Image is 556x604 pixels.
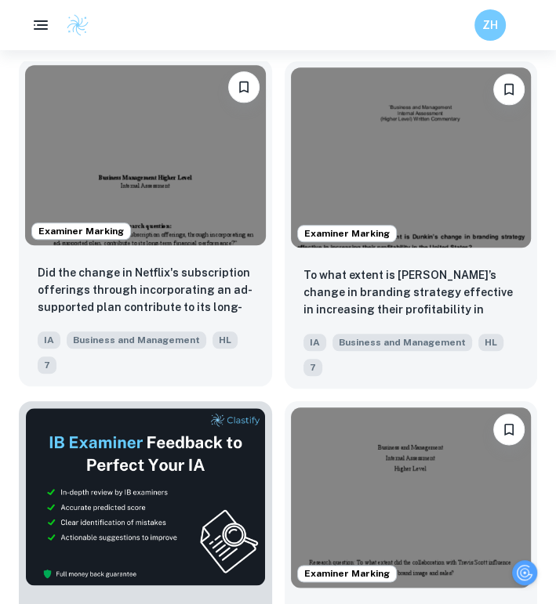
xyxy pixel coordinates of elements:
img: Clastify logo [66,13,89,37]
span: IA [303,334,326,351]
button: Bookmark [493,74,525,105]
a: Clastify logo [56,13,89,37]
img: Business and Management IA example thumbnail: To what extent did the collaboration wit [291,407,532,588]
button: Bookmark [493,414,525,445]
span: Examiner Marking [298,226,396,241]
span: 7 [38,356,56,374]
img: Business and Management IA example thumbnail: To what extent is Dunkin’s change in bra [291,67,532,248]
span: Examiner Marking [298,566,396,580]
span: Business and Management [67,331,206,349]
button: ZH [474,9,506,41]
span: Examiner Marking [32,224,130,238]
h6: ZH [482,16,500,34]
button: Bookmark [228,71,260,103]
span: 7 [303,359,322,376]
span: Business and Management [333,334,472,351]
a: Examiner MarkingBookmarkTo what extent is Dunkin’s change in branding strategy effective in incre... [285,61,538,389]
span: HL [213,331,238,349]
img: Business and Management IA example thumbnail: Did the change in Netflix's subscription [25,65,266,245]
span: IA [38,331,60,349]
p: Did the change in Netflix's subscription offerings through incorporating an ad-supported plan con... [38,264,253,317]
span: HL [478,334,503,351]
img: Thumbnail [25,407,266,586]
p: To what extent is Dunkin’s change in branding strategy effective in increasing their profitabilit... [303,266,519,320]
a: Examiner MarkingBookmarkDid the change in Netflix's subscription offerings through incorporating ... [19,61,272,389]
